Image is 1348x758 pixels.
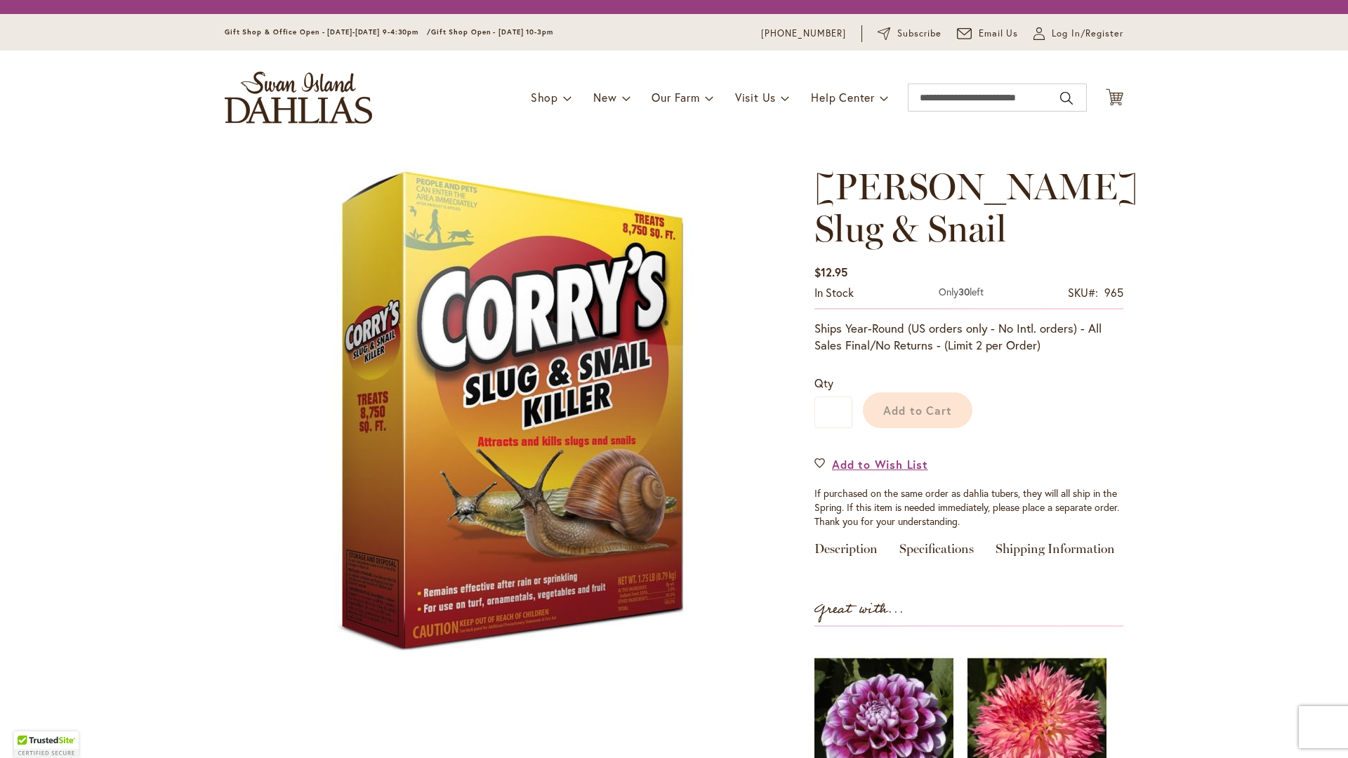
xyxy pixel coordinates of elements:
span: $12.95 [814,265,847,279]
a: Shipping Information [996,543,1115,563]
span: New [593,90,616,105]
span: Gift Shop & Office Open - [DATE]-[DATE] 9-4:30pm / [225,27,431,36]
a: Email Us [957,27,1019,41]
span: Add to Wish List [832,456,928,472]
strong: SKU [1068,285,1098,300]
div: Detailed Product Info [814,543,1123,563]
span: Email Us [979,27,1019,41]
div: 965 [1104,285,1123,301]
iframe: Launch Accessibility Center [11,708,50,747]
a: Subscribe [878,27,941,41]
a: store logo [225,72,372,124]
strong: Great with... [814,598,904,621]
span: In stock [814,285,854,300]
strong: 30 [958,285,970,298]
span: Help Center [811,90,875,105]
div: Availability [814,285,854,301]
a: [PHONE_NUMBER] [761,27,846,41]
span: Shop [531,90,558,105]
button: Search [1060,87,1073,109]
span: Gift Shop Open - [DATE] 10-3pm [431,27,553,36]
span: Visit Us [735,90,776,105]
div: Only 30 left [939,285,984,301]
span: Subscribe [897,27,941,41]
p: Ships Year-Round (US orders only - No Intl. orders) - All Sales Final/No Returns - (Limit 2 per O... [814,320,1123,354]
a: Specifications [899,543,974,563]
span: Log In/Register [1052,27,1123,41]
img: main product photo [267,166,758,657]
span: Qty [814,375,833,390]
span: [PERSON_NAME] Slug & Snail [814,164,1138,251]
div: If purchased on the same order as dahlia tubers, they will all ship in the Spring. If this item i... [814,486,1123,528]
span: Our Farm [652,90,699,105]
a: Description [814,543,878,563]
a: Add to Wish List [814,456,928,472]
a: Log In/Register [1033,27,1123,41]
